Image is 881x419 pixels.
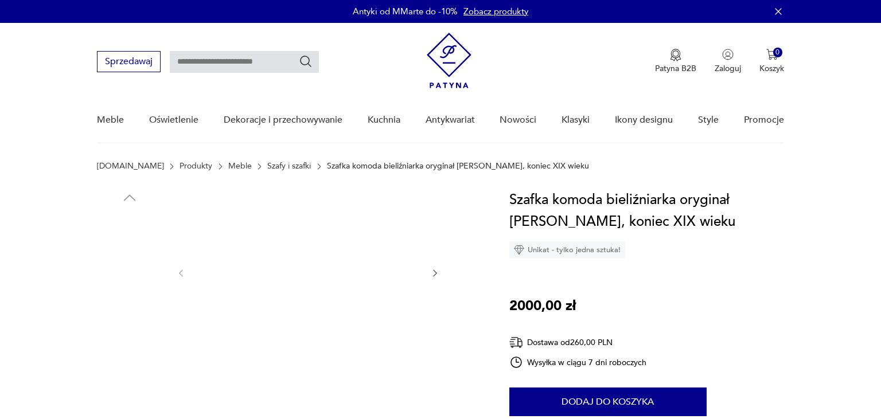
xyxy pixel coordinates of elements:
button: 0Koszyk [759,49,784,74]
img: Ikona koszyka [766,49,778,60]
button: Sprzedawaj [97,51,161,72]
a: Style [698,98,719,142]
a: Promocje [744,98,784,142]
div: 0 [773,48,783,57]
img: Ikona medalu [670,49,681,61]
div: Wysyłka w ciągu 7 dni roboczych [509,355,647,369]
a: Klasyki [562,98,590,142]
a: Kuchnia [368,98,400,142]
a: Ikona medaluPatyna B2B [655,49,696,74]
p: Zaloguj [715,63,741,74]
div: Unikat - tylko jedna sztuka! [509,241,625,259]
a: Szafy i szafki [267,162,311,171]
img: Zdjęcie produktu Szafka komoda bieliźniarka oryginał ludwik, koniec XIX wieku [97,285,162,351]
a: Produkty [180,162,212,171]
a: Antykwariat [426,98,475,142]
p: Patyna B2B [655,63,696,74]
p: Antyki od MMarte do -10% [353,6,458,17]
img: Ikona dostawy [509,335,523,350]
a: Zobacz produkty [463,6,528,17]
button: Szukaj [299,54,313,68]
a: Meble [228,162,252,171]
button: Patyna B2B [655,49,696,74]
button: Zaloguj [715,49,741,74]
img: Ikona diamentu [514,245,524,255]
p: 2000,00 zł [509,295,576,317]
p: Koszyk [759,63,784,74]
a: Ikony designu [615,98,673,142]
h1: Szafka komoda bieliźniarka oryginał [PERSON_NAME], koniec XIX wieku [509,189,784,233]
a: [DOMAIN_NAME] [97,162,164,171]
a: Oświetlenie [149,98,198,142]
a: Sprzedawaj [97,58,161,66]
img: Zdjęcie produktu Szafka komoda bieliźniarka oryginał ludwik, koniec XIX wieku [197,189,419,355]
a: Meble [97,98,124,142]
button: Dodaj do koszyka [509,387,707,416]
a: Nowości [500,98,536,142]
div: Dostawa od 260,00 PLN [509,335,647,350]
p: Szafka komoda bieliźniarka oryginał [PERSON_NAME], koniec XIX wieku [327,162,589,171]
img: Patyna - sklep z meblami i dekoracjami vintage [427,33,471,88]
img: Zdjęcie produktu Szafka komoda bieliźniarka oryginał ludwik, koniec XIX wieku [97,212,162,277]
a: Dekoracje i przechowywanie [224,98,342,142]
img: Ikonka użytkownika [722,49,734,60]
